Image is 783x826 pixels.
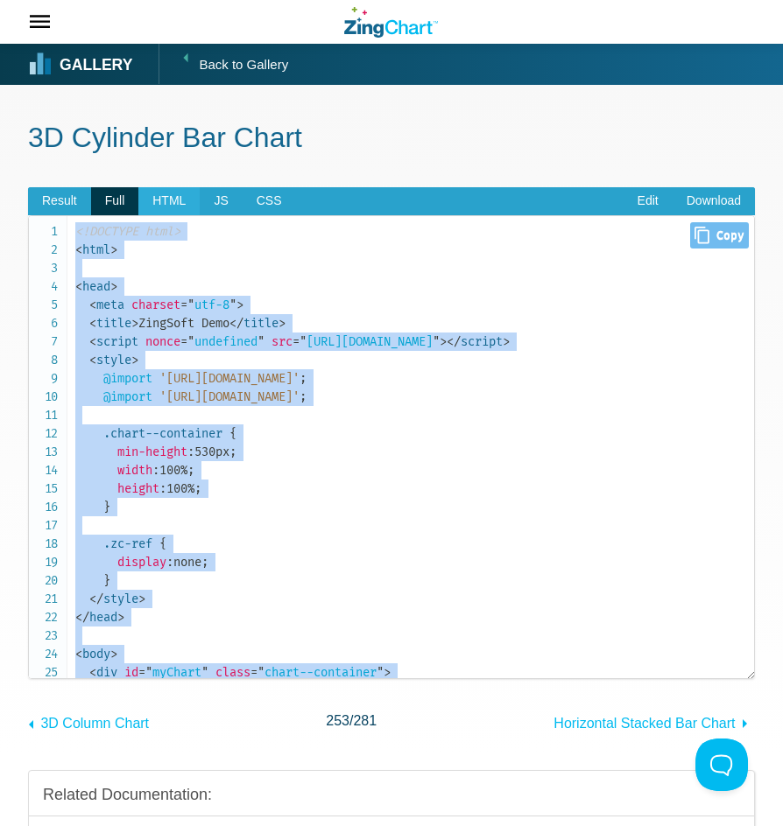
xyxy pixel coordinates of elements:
a: Back to Gallery [159,43,288,84]
span: meta [89,297,124,312]
span: CSS [243,187,296,215]
span: 530px 100% 100% none [75,371,307,606]
span: html [75,242,110,257]
span: title [89,316,131,331]
span: " [229,297,236,312]
h1: 3D Cylinder Bar Chart [28,120,755,159]
span: " [257,334,265,349]
span: = [138,665,145,680]
span: > [131,316,138,331]
span: ; [300,389,307,404]
span: " [187,334,194,349]
span: </ [229,316,243,331]
span: height [117,481,159,496]
span: class [215,665,250,680]
span: 253 [326,713,349,728]
span: > [117,610,124,625]
span: < [89,316,96,331]
span: " [187,297,194,312]
span: .zc-ref [103,536,152,551]
span: = [293,334,300,349]
span: > [503,334,510,349]
span: id [124,665,138,680]
span: > [236,297,243,312]
span: utf-8 [180,297,236,312]
span: title [229,316,279,331]
span: > [110,279,117,294]
span: '[URL][DOMAIN_NAME]' [159,389,300,404]
span: < [89,353,96,367]
span: </ [89,591,103,606]
span: ; [201,555,208,570]
span: " [145,665,152,680]
span: myChart [138,665,208,680]
span: > [110,647,117,661]
span: script [447,334,503,349]
a: Horizontal Stacked Bar Chart [554,707,755,735]
span: : [152,463,159,478]
span: body [75,647,110,661]
span: > [131,353,138,367]
span: chart--container [250,665,384,680]
span: display [117,555,166,570]
span: " [300,334,307,349]
span: JS [200,187,242,215]
span: 281 [353,713,377,728]
span: .chart--container [103,426,222,441]
span: nonce [145,334,180,349]
span: < [75,242,82,257]
span: [URL][DOMAIN_NAME] [293,334,440,349]
span: : [187,444,194,459]
span: / [326,709,377,732]
a: 3D Column Chart [28,707,149,735]
span: ; [194,481,201,496]
span: 3D Column Chart [40,716,149,731]
span: HTML [138,187,200,215]
span: Full [91,187,139,215]
span: : [159,481,166,496]
span: style [89,353,131,367]
span: } [103,500,110,514]
span: undefined [180,334,265,349]
a: Gallery [30,52,132,78]
span: head [75,610,117,625]
span: = [250,665,257,680]
span: " [433,334,440,349]
span: > [110,242,117,257]
span: > [279,316,286,331]
span: Result [28,187,91,215]
span: div [89,665,117,680]
span: " [257,665,265,680]
span: < [75,279,82,294]
span: Horizontal Stacked Bar Chart [554,716,735,731]
a: ZingChart Logo. Click to return to the homepage [344,7,438,38]
span: width [117,463,152,478]
span: < [75,647,82,661]
span: > [384,665,391,680]
strong: Gallery [60,58,132,73]
span: " [377,665,384,680]
span: : [166,555,173,570]
span: '[URL][DOMAIN_NAME]' [159,371,300,386]
a: Download [673,187,755,215]
span: { [229,426,236,441]
span: { [159,536,166,551]
span: < [89,297,96,312]
span: @import [103,371,152,386]
span: < [89,334,96,349]
span: script [89,334,138,349]
span: > [138,591,145,606]
span: head [75,279,110,294]
span: @import [103,389,152,404]
span: min-height [117,444,187,459]
span: Back to Gallery [199,45,288,84]
span: charset [131,297,180,312]
span: ; [187,463,194,478]
span: <!DOCTYPE html> [75,224,180,239]
h3: Related Documentation: [43,785,740,805]
span: } [103,573,110,588]
span: " [201,665,208,680]
span: </ [447,334,461,349]
span: = [180,334,187,349]
span: </ [75,610,89,625]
